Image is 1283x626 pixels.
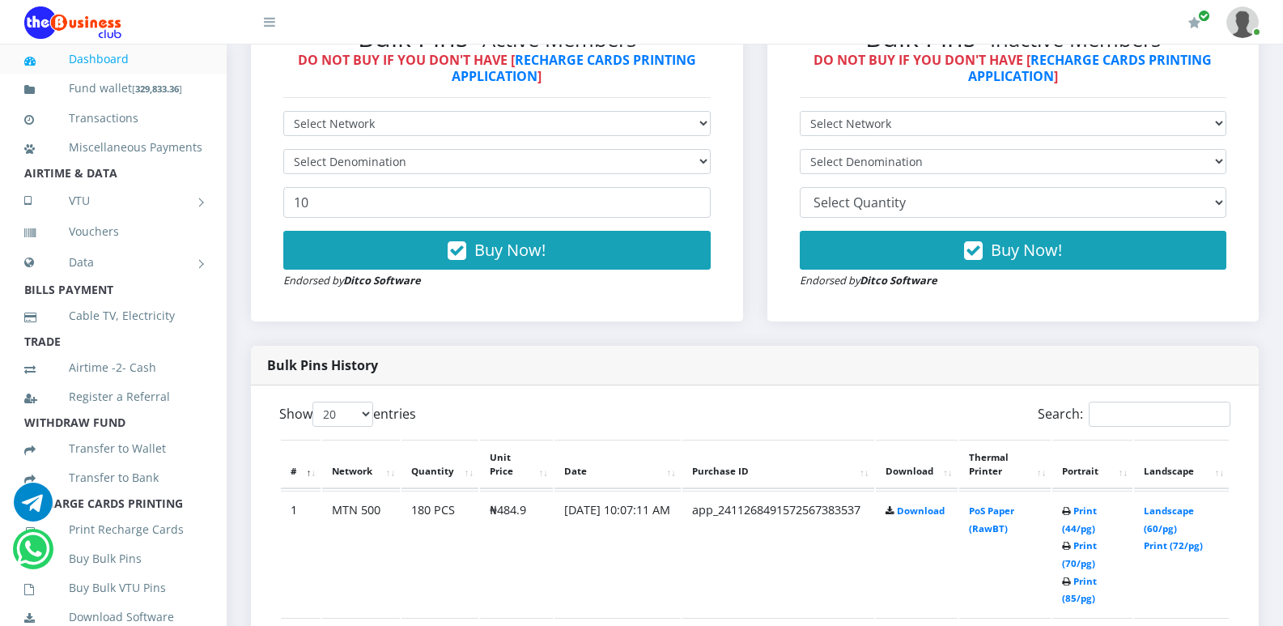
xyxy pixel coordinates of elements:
a: Airtime -2- Cash [24,349,202,386]
button: Buy Now! [800,231,1227,270]
a: Chat for support [16,542,49,569]
select: Showentries [312,402,373,427]
a: Buy Bulk Pins [24,540,202,577]
a: Register a Referral [24,378,202,415]
strong: DO NOT BUY IF YOU DON'T HAVE [ ] [814,51,1212,84]
a: Chat for support [14,495,53,522]
a: RECHARGE CARDS PRINTING APPLICATION [968,51,1213,84]
a: Print (72/pg) [1144,539,1203,551]
a: Print (70/pg) [1062,539,1097,569]
a: Print Recharge Cards [24,511,202,548]
small: [ ] [132,83,182,95]
b: 329,833.36 [135,83,179,95]
label: Search: [1038,402,1230,427]
th: Quantity: activate to sort column ascending [401,440,478,490]
span: Buy Now! [991,239,1062,261]
small: Endorsed by [800,273,937,287]
a: Transfer to Bank [24,459,202,496]
img: User [1226,6,1259,38]
a: RECHARGE CARDS PRINTING APPLICATION [452,51,696,84]
a: Landscape (60/pg) [1144,505,1194,534]
a: Transactions [24,100,202,137]
th: Purchase ID: activate to sort column ascending [682,440,874,490]
a: Data [24,242,202,283]
a: Fund wallet[329,833.36] [24,70,202,108]
i: Renew/Upgrade Subscription [1188,16,1200,29]
strong: Ditco Software [860,273,937,287]
td: 1 [281,491,321,616]
a: Print (85/pg) [1062,575,1097,605]
a: Print (44/pg) [1062,505,1097,534]
a: Buy Bulk VTU Pins [24,569,202,607]
th: Date: activate to sort column ascending [554,440,681,490]
th: Unit Price: activate to sort column ascending [480,440,553,490]
a: VTU [24,181,202,221]
a: Dashboard [24,40,202,78]
th: Landscape: activate to sort column ascending [1134,440,1229,490]
td: [DATE] 10:07:11 AM [554,491,681,616]
th: #: activate to sort column descending [281,440,321,490]
th: Download: activate to sort column ascending [876,440,958,490]
a: Transfer to Wallet [24,430,202,467]
img: Logo [24,6,121,39]
strong: Ditco Software [343,273,421,287]
a: Vouchers [24,213,202,250]
th: Portrait: activate to sort column ascending [1052,440,1132,490]
small: Endorsed by [283,273,421,287]
td: ₦484.9 [480,491,553,616]
input: Enter Quantity [283,187,711,218]
td: app_2411268491572567383537 [682,491,874,616]
span: Buy Now! [474,239,546,261]
a: Cable TV, Electricity [24,297,202,334]
label: Show entries [279,402,416,427]
th: Thermal Printer: activate to sort column ascending [959,440,1051,490]
td: 180 PCS [401,491,478,616]
a: Download [897,505,945,517]
a: Miscellaneous Payments [24,129,202,166]
td: MTN 500 [322,491,400,616]
input: Search: [1089,402,1230,427]
a: PoS Paper (RawBT) [969,505,1014,534]
span: Renew/Upgrade Subscription [1198,10,1210,22]
strong: Bulk Pins History [267,356,378,374]
strong: DO NOT BUY IF YOU DON'T HAVE [ ] [298,51,696,84]
th: Network: activate to sort column ascending [322,440,400,490]
button: Buy Now! [283,231,711,270]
